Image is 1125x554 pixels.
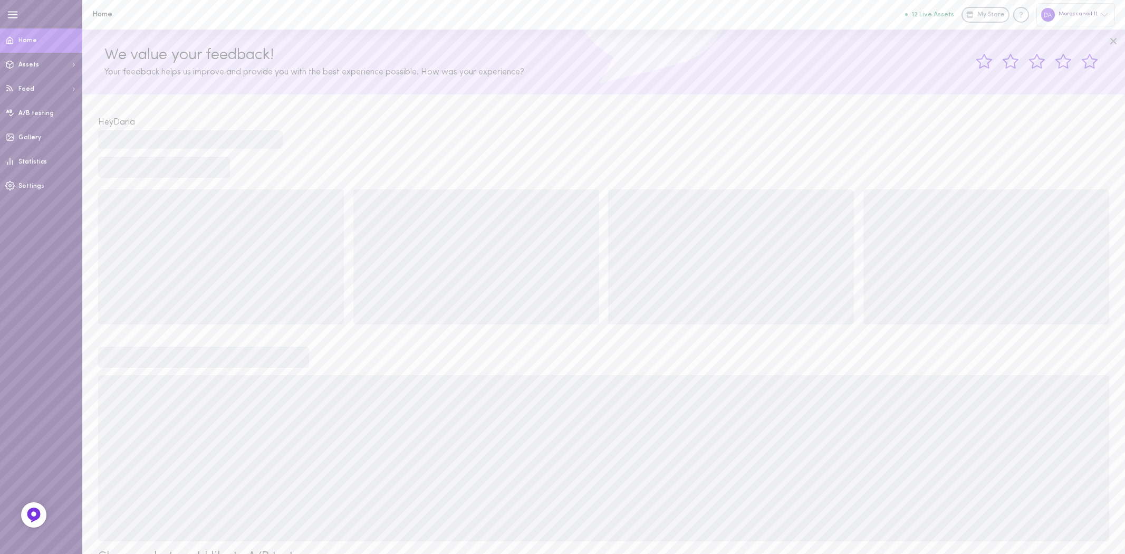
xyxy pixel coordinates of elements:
a: 12 Live Assets [905,11,961,18]
span: Home [18,37,37,44]
div: Knowledge center [1013,7,1029,23]
span: We value your feedback! [104,47,274,63]
div: Moroccanoil IL [1036,3,1115,26]
span: Hey Daria [98,118,135,127]
h1: Home [92,11,266,18]
span: Feed [18,86,34,92]
span: Assets [18,62,39,68]
button: 12 Live Assets [905,11,954,18]
span: My Store [977,11,1005,20]
img: Feedback Button [26,507,42,523]
span: Gallery [18,135,41,141]
span: Your feedback helps us improve and provide you with the best experience possible. How was your ex... [104,68,524,77]
span: A/B testing [18,110,54,117]
span: Settings [18,183,44,189]
a: My Store [961,7,1009,23]
span: Statistics [18,159,47,165]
